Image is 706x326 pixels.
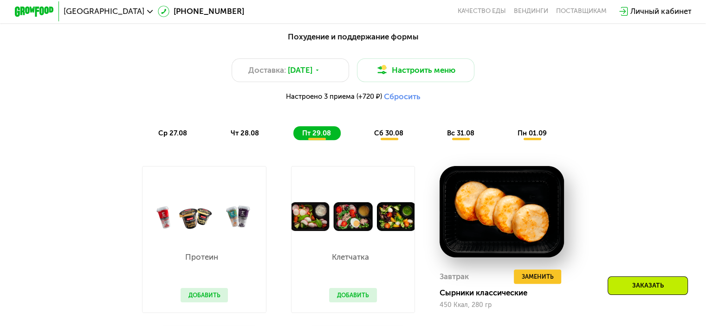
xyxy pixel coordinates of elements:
[440,269,469,284] div: Завтрак
[63,31,643,43] div: Похудение и поддержание формы
[447,129,474,137] span: вс 31.08
[514,269,562,284] button: Заменить
[302,129,331,137] span: пт 29.08
[383,92,420,102] button: Сбросить
[329,288,377,303] button: Добавить
[158,129,187,137] span: ср 27.08
[181,253,224,261] p: Протеин
[329,253,372,261] p: Клетчатка
[288,64,312,76] span: [DATE]
[556,7,607,15] div: поставщикам
[357,58,475,82] button: Настроить меню
[285,93,382,100] span: Настроено 3 приема (+720 ₽)
[514,7,548,15] a: Вендинги
[521,272,553,281] span: Заменить
[518,129,547,137] span: пн 01.09
[608,276,688,295] div: Заказать
[248,64,286,76] span: Доставка:
[181,288,228,303] button: Добавить
[440,288,571,298] div: Сырники классические
[630,6,691,17] div: Личный кабинет
[374,129,403,137] span: сб 30.08
[440,301,564,309] div: 450 Ккал, 280 гр
[230,129,259,137] span: чт 28.08
[64,7,144,15] span: [GEOGRAPHIC_DATA]
[158,6,244,17] a: [PHONE_NUMBER]
[458,7,506,15] a: Качество еды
